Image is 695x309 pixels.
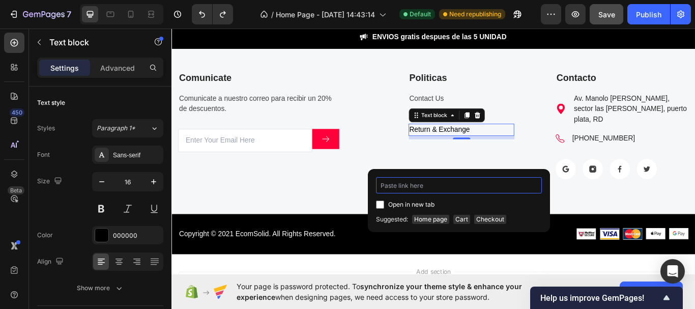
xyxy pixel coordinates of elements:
div: Font [37,150,50,159]
button: Show more [37,279,163,297]
a: Return & Exchange [277,117,348,125]
img: Alt Image [448,155,471,179]
span: Checkout [474,215,506,224]
p: Settings [50,63,79,73]
div: Show more [77,283,124,293]
div: Undo/Redo [192,4,233,24]
div: Styles [37,124,55,133]
p: Av. Manolo [PERSON_NAME], sector las [PERSON_NAME], puerto plata, RD [469,78,602,115]
div: Rich Text Editor. Editing area: main [276,77,400,92]
div: Size [37,175,64,188]
div: Color [37,231,53,240]
span: Cart [453,215,470,224]
div: Publish [636,9,661,20]
img: Alt Image [511,155,534,179]
div: Rich Text Editor. Editing area: main [276,114,400,128]
span: Default [410,10,431,19]
img: Alt Image [526,236,549,249]
a: Image Title [479,155,503,179]
p: 7 [67,8,71,20]
p: Contact Us [277,78,399,91]
div: Text block [289,100,323,109]
button: Save [590,4,623,24]
iframe: Design area [171,26,695,277]
div: 000000 [113,231,161,240]
span: Suggested: [376,215,408,224]
img: Alt Image [542,155,566,179]
span: Save [598,10,615,19]
div: Sans-serif [113,151,161,160]
img: Alt Image [580,236,603,249]
span: Home page [412,215,449,224]
span: / [271,9,274,20]
span: synchronize your theme style & enhance your experience [237,282,522,301]
span: Your page is password protected. To when designing pages, we need access to your store password. [237,281,562,302]
img: Alt Image [472,236,495,249]
span: Home Page - [DATE] 14:43:14 [276,9,375,20]
p: Politicas [277,52,399,69]
span: Help us improve GemPages! [540,293,660,303]
img: Alt Image [499,236,522,249]
img: Alt Image [479,155,503,179]
div: Rich Text Editor. Editing area: main [276,51,400,70]
button: Paragraph 1* [92,119,163,137]
img: Alt Image [553,236,576,249]
button: Publish [627,4,670,24]
a: Image Title [448,155,471,179]
button: 7 [4,4,76,24]
span: Need republishing [449,10,501,19]
span: Open in new tab [388,199,435,211]
p: Text block [49,36,136,48]
p: Advanced [100,63,135,73]
p: Copyright © 2021 EcomSolid. All Rights Reserved. [9,237,296,249]
span: Paragraph 1* [97,124,135,133]
input: Paste link here [376,177,542,193]
div: Align [37,255,66,269]
div: Beta [8,186,24,194]
div: Text style [37,98,65,107]
button: Allow access [620,282,683,302]
div: Open Intercom Messenger [660,259,685,284]
a: Image Title [542,155,566,179]
p: [PHONE_NUMBER] [467,125,540,137]
button: Show survey - Help us improve GemPages! [540,292,673,304]
div: 450 [10,108,24,117]
p: Contacto [449,52,602,69]
span: Add section [281,281,330,292]
a: Image Title [511,155,534,179]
